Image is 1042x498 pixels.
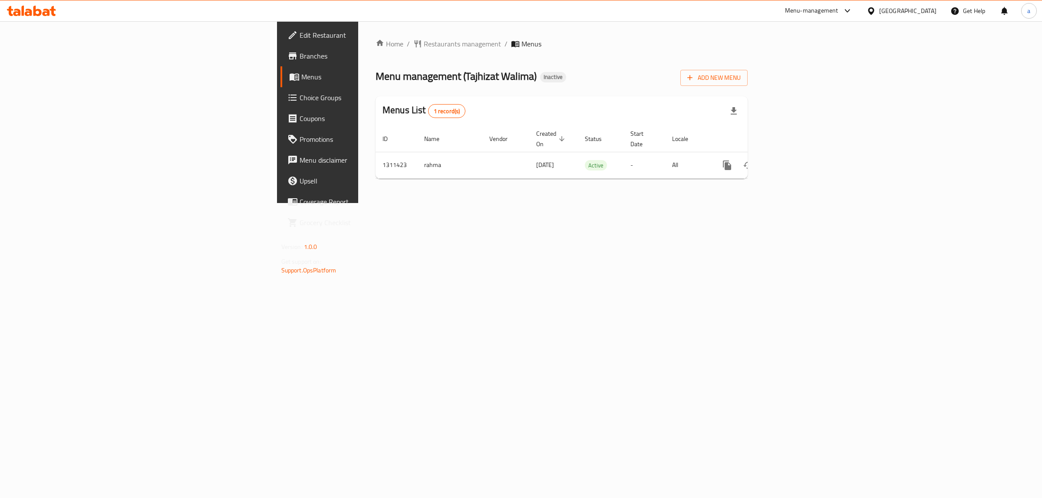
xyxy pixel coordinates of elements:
a: Edit Restaurant [280,25,451,46]
button: more [717,155,738,176]
span: Coupons [300,113,444,124]
span: Menus [521,39,541,49]
div: Menu-management [785,6,838,16]
td: - [623,152,665,178]
span: Add New Menu [687,72,741,83]
h2: Menus List [383,104,465,118]
li: / [505,39,508,49]
span: 1 record(s) [429,107,465,115]
span: Edit Restaurant [300,30,444,40]
a: Grocery Checklist [280,212,451,233]
button: Add New Menu [680,70,748,86]
span: Menu management ( Tajhizat Walima ) [376,66,537,86]
span: 1.0.0 [304,241,317,252]
a: Branches [280,46,451,66]
div: [GEOGRAPHIC_DATA] [879,6,936,16]
span: Coverage Report [300,197,444,207]
a: Restaurants management [413,39,501,49]
span: Locale [672,134,699,144]
a: Upsell [280,170,451,191]
a: Support.OpsPlatform [281,265,336,276]
span: Grocery Checklist [300,217,444,228]
a: Menus [280,66,451,87]
span: Status [585,134,613,144]
a: Coverage Report [280,191,451,212]
a: Choice Groups [280,87,451,108]
span: Created On [536,128,567,149]
span: ID [383,134,399,144]
span: Upsell [300,176,444,186]
a: Coupons [280,108,451,129]
button: Change Status [738,155,758,176]
span: Promotions [300,134,444,144]
span: Name [424,134,451,144]
span: Menus [301,72,444,82]
span: Active [585,161,607,170]
span: Menu disclaimer [300,155,444,165]
span: [DATE] [536,159,554,170]
span: Choice Groups [300,92,444,103]
span: Get support on: [281,256,321,267]
div: Export file [723,101,744,121]
div: Inactive [540,72,566,82]
span: Version: [281,241,303,252]
td: All [665,152,710,178]
a: Promotions [280,129,451,150]
table: enhanced table [376,126,807,179]
span: Vendor [489,134,519,144]
span: Inactive [540,73,566,81]
th: Actions [710,126,807,152]
span: a [1027,6,1030,16]
span: Branches [300,51,444,61]
div: Total records count [428,104,466,118]
span: Restaurants management [424,39,501,49]
div: Active [585,160,607,170]
a: Menu disclaimer [280,150,451,170]
nav: breadcrumb [376,39,748,49]
span: Start Date [630,128,655,149]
